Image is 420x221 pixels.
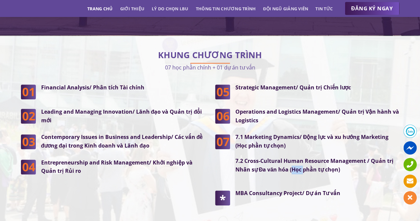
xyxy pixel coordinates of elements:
p: 07 học phần chính + 01 dự án tư vấn [21,63,399,72]
strong: 7.2 Cross-Cultural Human Resource Management / Quản trị Nhân sự Đa văn hóa (Học phần tự chọn) [235,157,393,173]
strong: Leading and Managing Innovation/ Lãnh đạo và Quản trị đổi mới [41,108,202,124]
strong: Contemporary Issues in Business and Leadership/ Các vấn đề đương đại trong Kinh doanh và Lãnh đạo [41,133,203,149]
strong: Strategic Management/ Quản trị Chiến lược [235,84,351,91]
a: Lý do chọn LBU [152,3,189,15]
a: ĐĂNG KÝ NGAY [345,2,399,15]
strong: Financial Analysis/ Phân tích Tài chính [41,84,144,91]
a: Tin tức [315,3,333,15]
span: ĐĂNG KÝ NGAY [351,4,393,13]
strong: MBA Consultancy Project/ Dự án Tư vấn [235,189,340,197]
strong: 7.1 Marketing Dynamics/ Động lực và xu hướng Marketing (Học phần tự chọn) [235,133,389,149]
h2: KHUNG CHƯƠNG TRÌNH [21,52,399,58]
a: Trang chủ [87,3,113,15]
a: Đội ngũ giảng viên [263,3,308,15]
strong: Operations and Logistics Management/ Quản trị Vận hành và Logistics [235,108,399,124]
strong: Entrepreneurship and Risk Management/ Khởi nghiệp và Quản trị Rủi ro [41,159,193,175]
a: Giới thiệu [120,3,144,15]
a: Thông tin chương trình [196,3,256,15]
